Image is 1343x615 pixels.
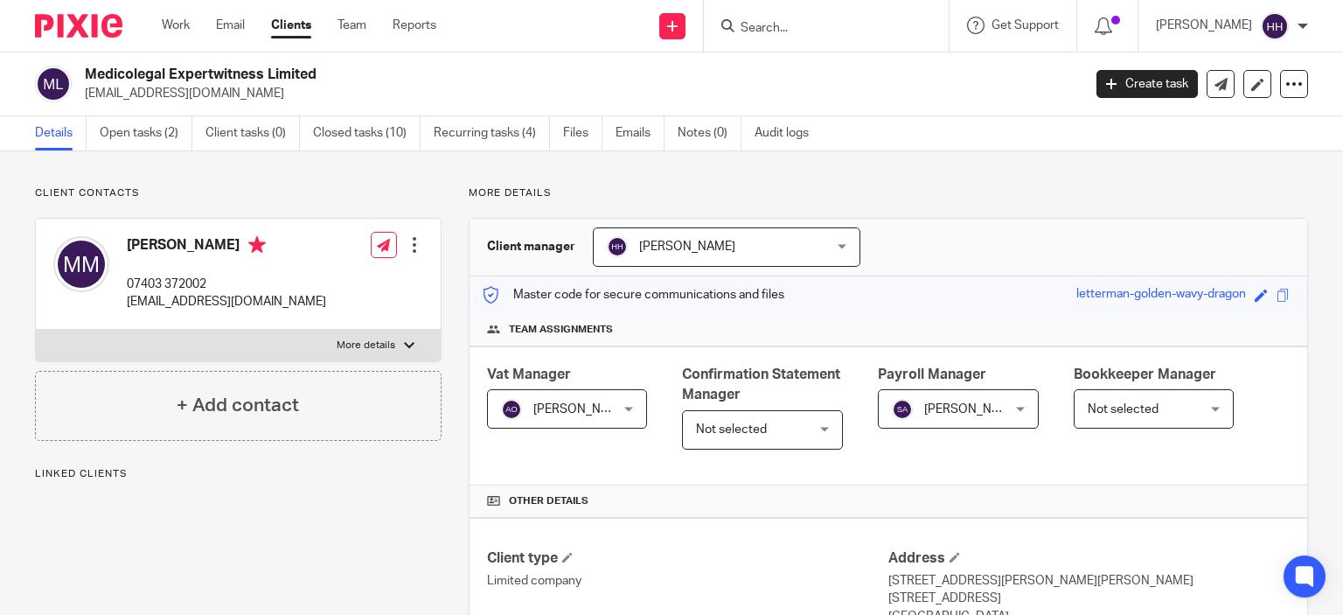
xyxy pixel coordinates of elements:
[487,367,571,381] span: Vat Manager
[487,549,888,568] h4: Client type
[1156,17,1252,34] p: [PERSON_NAME]
[563,116,602,150] a: Files
[127,276,326,293] p: 07403 372002
[878,367,986,381] span: Payroll Manager
[35,14,122,38] img: Pixie
[162,17,190,34] a: Work
[509,494,588,508] span: Other details
[992,19,1059,31] span: Get Support
[393,17,436,34] a: Reports
[313,116,421,150] a: Closed tasks (10)
[888,549,1290,568] h4: Address
[607,236,628,257] img: svg%3E
[487,238,575,255] h3: Client manager
[501,399,522,420] img: svg%3E
[924,403,1020,416] span: [PERSON_NAME]
[248,236,266,254] i: Primary
[639,241,735,253] span: [PERSON_NAME]
[1076,285,1246,305] div: letterman-golden-wavy-dragon
[1096,70,1198,98] a: Create task
[337,339,395,353] p: More details
[678,116,741,150] a: Notes (0)
[469,186,1308,200] p: More details
[35,186,442,200] p: Client contacts
[53,236,109,292] img: svg%3E
[216,17,245,34] a: Email
[35,116,87,150] a: Details
[35,467,442,481] p: Linked clients
[271,17,311,34] a: Clients
[35,66,72,102] img: svg%3E
[533,403,630,416] span: [PERSON_NAME]
[127,236,326,258] h4: [PERSON_NAME]
[483,286,784,304] p: Master code for secure communications and files
[888,590,1290,607] p: [STREET_ADDRESS]
[755,116,822,150] a: Audit logs
[1261,12,1289,40] img: svg%3E
[205,116,300,150] a: Client tasks (0)
[1074,367,1216,381] span: Bookkeeper Manager
[696,423,767,436] span: Not selected
[892,399,913,420] img: svg%3E
[127,293,326,311] p: [EMAIL_ADDRESS][DOMAIN_NAME]
[487,572,888,590] p: Limited company
[85,66,873,84] h2: Medicolegal Expertwitness Limited
[177,392,299,419] h4: + Add contact
[739,21,896,37] input: Search
[337,17,366,34] a: Team
[1088,403,1159,416] span: Not selected
[100,116,192,150] a: Open tasks (2)
[509,323,613,337] span: Team assignments
[85,85,1070,102] p: [EMAIL_ADDRESS][DOMAIN_NAME]
[682,367,840,402] span: Confirmation Statement Manager
[434,116,550,150] a: Recurring tasks (4)
[888,572,1290,590] p: [STREET_ADDRESS][PERSON_NAME][PERSON_NAME]
[616,116,665,150] a: Emails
